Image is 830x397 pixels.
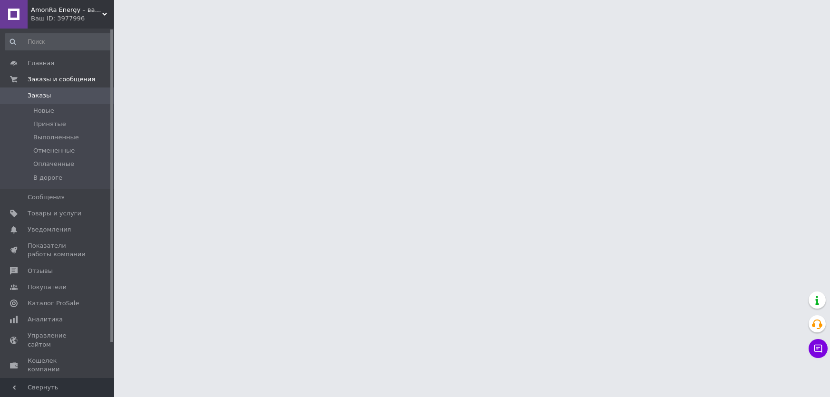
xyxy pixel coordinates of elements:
[28,242,88,259] span: Показатели работы компании
[28,59,54,68] span: Главная
[28,91,51,100] span: Заказы
[28,267,53,275] span: Отзывы
[33,146,75,155] span: Отмененные
[31,14,114,23] div: Ваш ID: 3977996
[33,133,79,142] span: Выполненные
[28,331,88,349] span: Управление сайтом
[28,315,63,324] span: Аналитика
[28,299,79,308] span: Каталог ProSale
[28,209,81,218] span: Товары и услуги
[28,75,95,84] span: Заказы и сообщения
[33,120,66,128] span: Принятые
[28,283,67,291] span: Покупатели
[31,6,102,14] span: AmonRa Energy – ваш верный спутник в мире всегда заряженных гаджетов!
[33,160,74,168] span: Оплаченные
[28,193,65,202] span: Сообщения
[33,107,54,115] span: Новые
[809,339,828,358] button: Чат с покупателем
[33,174,62,182] span: В дороге
[28,225,71,234] span: Уведомления
[5,33,112,50] input: Поиск
[28,357,88,374] span: Кошелек компании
